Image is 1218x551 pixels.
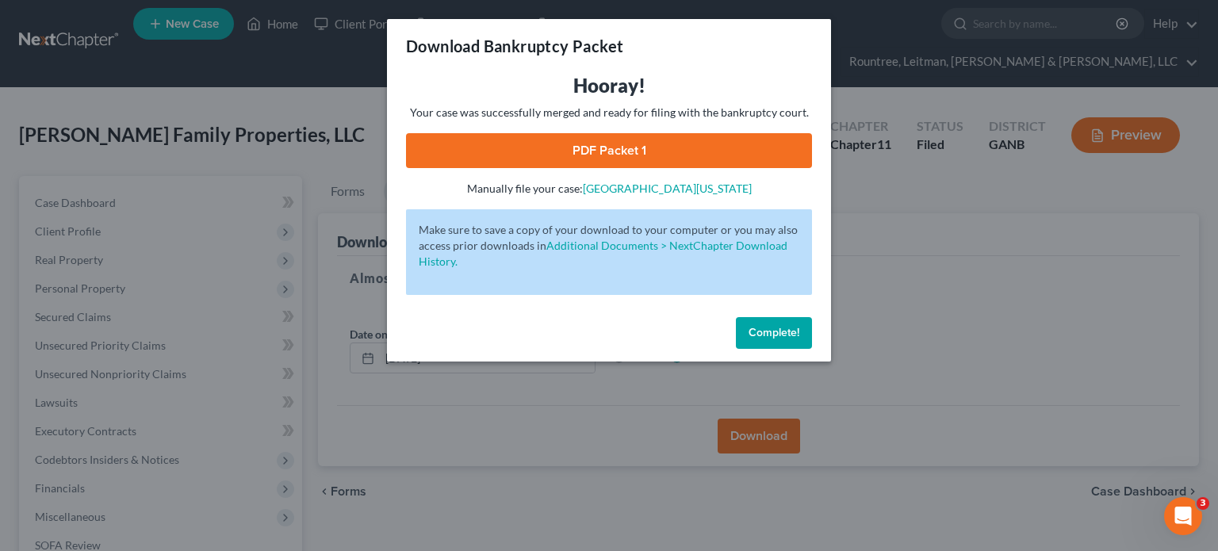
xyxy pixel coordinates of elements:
span: 3 [1197,497,1209,510]
a: PDF Packet 1 [406,133,812,168]
a: Additional Documents > NextChapter Download History. [419,239,787,268]
h3: Download Bankruptcy Packet [406,35,623,57]
h3: Hooray! [406,73,812,98]
button: Complete! [736,317,812,349]
p: Your case was successfully merged and ready for filing with the bankruptcy court. [406,105,812,121]
p: Make sure to save a copy of your download to your computer or you may also access prior downloads in [419,222,799,270]
iframe: Intercom live chat [1164,497,1202,535]
a: [GEOGRAPHIC_DATA][US_STATE] [583,182,752,195]
span: Complete! [749,326,799,339]
p: Manually file your case: [406,181,812,197]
